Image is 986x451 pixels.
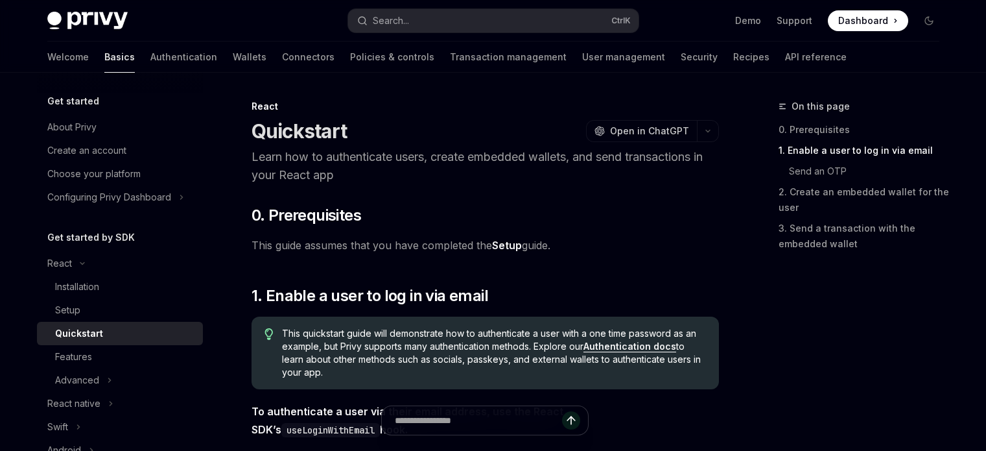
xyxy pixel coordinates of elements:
div: Features [55,349,92,365]
a: Dashboard [828,10,908,31]
span: Dashboard [838,14,888,27]
a: Create an account [37,139,203,162]
span: Open in ChatGPT [610,125,689,138]
span: Ctrl K [611,16,631,26]
button: Send message [562,411,580,430]
a: Authentication [150,42,217,73]
div: Quickstart [55,326,103,341]
div: Setup [55,302,80,318]
span: On this page [792,99,850,114]
a: Quickstart [37,322,203,345]
a: Setup [37,299,203,322]
h5: Get started by SDK [47,230,135,245]
a: API reference [785,42,847,73]
h5: Get started [47,93,99,109]
a: Choose your platform [37,162,203,186]
div: Swift [47,419,68,435]
a: Policies & controls [350,42,434,73]
div: React [252,100,719,113]
p: Learn how to authenticate users, create embedded wallets, and send transactions in your React app [252,148,719,184]
a: Welcome [47,42,89,73]
a: Transaction management [450,42,567,73]
span: This guide assumes that you have completed the guide. [252,236,719,254]
a: 3. Send a transaction with the embedded wallet [779,218,950,254]
a: Features [37,345,203,369]
a: Support [777,14,812,27]
img: dark logo [47,12,128,30]
div: React native [47,396,100,411]
div: Configuring Privy Dashboard [47,189,171,205]
button: Search...CtrlK [348,9,639,32]
div: React [47,256,72,271]
div: Create an account [47,143,126,158]
div: About Privy [47,119,97,135]
a: About Privy [37,116,203,139]
h1: Quickstart [252,119,347,143]
a: Send an OTP [789,161,950,182]
a: Security [681,42,718,73]
a: 1. Enable a user to log in via email [779,140,950,161]
a: User management [582,42,665,73]
a: Demo [735,14,761,27]
span: This quickstart guide will demonstrate how to authenticate a user with a one time password as an ... [282,327,705,379]
a: 0. Prerequisites [779,119,950,140]
a: Authentication docs [583,341,676,352]
span: 0. Prerequisites [252,205,361,226]
a: Setup [492,239,522,252]
a: Recipes [733,42,769,73]
button: Open in ChatGPT [586,120,697,142]
span: 1. Enable a user to log in via email [252,286,488,306]
svg: Tip [264,328,274,340]
div: Choose your platform [47,166,141,182]
a: Connectors [282,42,335,73]
a: Installation [37,275,203,299]
div: Advanced [55,372,99,388]
div: Search... [373,13,409,29]
button: Toggle dark mode [919,10,939,31]
a: 2. Create an embedded wallet for the user [779,182,950,218]
a: Basics [104,42,135,73]
div: Installation [55,279,99,295]
a: Wallets [233,42,266,73]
